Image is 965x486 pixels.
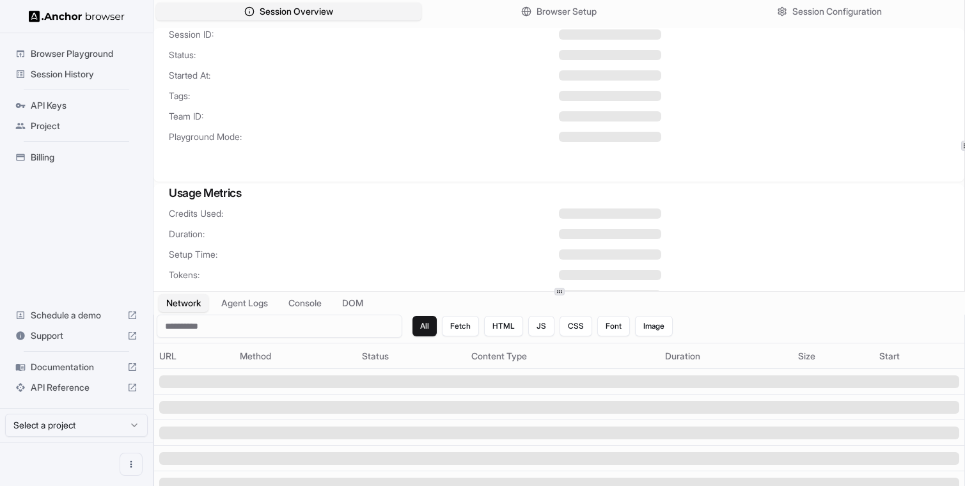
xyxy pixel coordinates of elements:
[442,316,479,336] button: Fetch
[169,110,559,123] span: Team ID:
[471,350,655,363] div: Content Type
[31,361,122,373] span: Documentation
[159,350,230,363] div: URL
[31,309,122,322] span: Schedule a demo
[10,64,143,84] div: Session History
[10,377,143,398] div: API Reference
[31,99,137,112] span: API Keys
[169,248,559,261] span: Setup Time:
[169,228,559,240] span: Duration:
[169,207,559,220] span: Credits Used:
[214,294,276,312] button: Agent Logs
[798,350,868,363] div: Size
[169,269,559,281] span: Tokens:
[10,147,143,168] div: Billing
[560,316,592,336] button: CSS
[169,90,559,102] span: Tags:
[31,151,137,164] span: Billing
[635,316,673,336] button: Image
[10,43,143,64] div: Browser Playground
[159,294,208,312] button: Network
[334,294,371,312] button: DOM
[10,325,143,346] div: Support
[484,316,523,336] button: HTML
[31,68,137,81] span: Session History
[281,294,329,312] button: Console
[10,305,143,325] div: Schedule a demo
[169,28,559,41] span: Session ID:
[169,184,949,202] h3: Usage Metrics
[260,5,333,18] span: Session Overview
[537,5,597,18] span: Browser Setup
[31,47,137,60] span: Browser Playground
[879,350,959,363] div: Start
[10,95,143,116] div: API Keys
[169,130,559,143] span: Playground Mode:
[240,350,352,363] div: Method
[792,5,882,18] span: Session Configuration
[528,316,554,336] button: JS
[362,350,460,363] div: Status
[120,453,143,476] button: Open menu
[29,10,125,22] img: Anchor Logo
[10,357,143,377] div: Documentation
[665,350,788,363] div: Duration
[31,381,122,394] span: API Reference
[169,69,559,82] span: Started At:
[169,49,559,61] span: Status:
[10,116,143,136] div: Project
[412,316,437,336] button: All
[169,289,559,302] span: Steps:
[31,329,122,342] span: Support
[597,316,630,336] button: Font
[31,120,137,132] span: Project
